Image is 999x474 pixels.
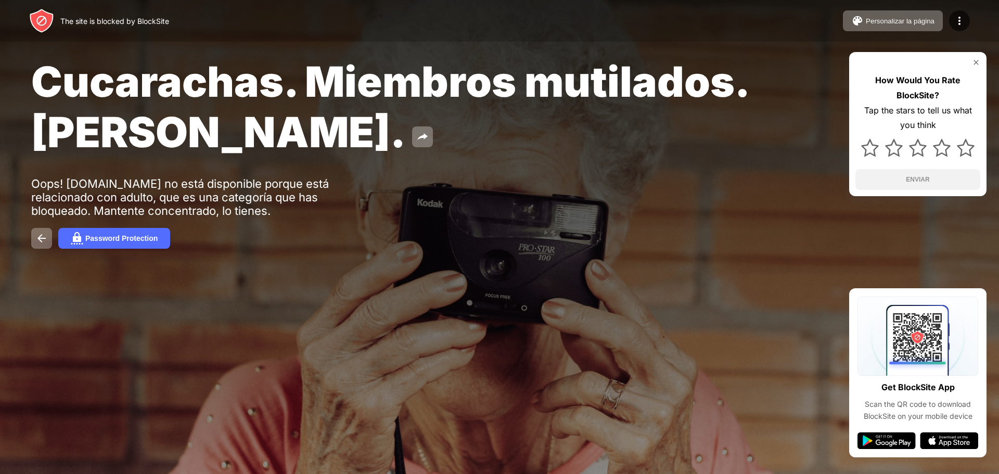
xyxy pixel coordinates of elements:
img: pallet.svg [851,15,864,27]
div: Scan the QR code to download BlockSite on your mobile device [857,399,978,422]
img: star.svg [933,139,951,157]
button: ENVIAR [855,169,980,190]
div: How Would You Rate BlockSite? [855,73,980,103]
img: star.svg [861,139,879,157]
div: The site is blocked by BlockSite [60,17,169,25]
div: Get BlockSite App [881,380,955,395]
img: star.svg [885,139,903,157]
div: Oops! [DOMAIN_NAME] no está disponible porque está relacionado con adulto, que es una categoría q... [31,177,353,217]
img: back.svg [35,232,48,245]
img: rate-us-close.svg [972,58,980,67]
img: star.svg [957,139,975,157]
button: Personalizar la página [843,10,943,31]
img: google-play.svg [857,432,916,449]
img: star.svg [909,139,927,157]
img: share.svg [416,131,429,143]
div: Tap the stars to tell us what you think [855,103,980,133]
img: header-logo.svg [29,8,54,33]
img: password.svg [71,232,83,245]
img: menu-icon.svg [953,15,966,27]
img: app-store.svg [920,432,978,449]
img: qrcode.svg [857,297,978,376]
div: Password Protection [85,234,158,242]
span: Cucarachas. Miembros mutilados. [PERSON_NAME]. [31,56,748,157]
div: Personalizar la página [866,17,934,25]
button: Password Protection [58,228,170,249]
